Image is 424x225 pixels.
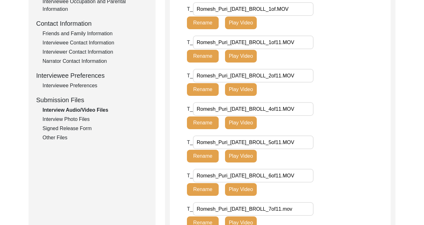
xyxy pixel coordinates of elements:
div: Other Files [43,134,148,142]
span: T_ [187,173,193,178]
button: Rename [187,17,219,29]
button: Play Video [225,83,257,96]
div: Interviewee Preferences [36,71,148,80]
div: Contact Information [36,19,148,28]
div: Interview Photo Files [43,116,148,123]
span: T_ [187,73,193,78]
span: T_ [187,40,193,45]
button: Play Video [225,17,257,29]
button: Play Video [225,116,257,129]
span: T_ [187,106,193,112]
div: Interviewee Preferences [43,82,148,89]
button: Play Video [225,183,257,196]
span: T_ [187,206,193,212]
div: Submission Files [36,95,148,105]
span: T_ [187,140,193,145]
button: Play Video [225,150,257,162]
div: Interview Audio/Video Files [43,106,148,114]
button: Rename [187,150,219,162]
span: T_ [187,6,193,12]
button: Rename [187,83,219,96]
div: Signed Release Form [43,125,148,132]
div: Interviewer Contact Information [43,48,148,56]
button: Play Video [225,50,257,63]
button: Rename [187,183,219,196]
button: Rename [187,50,219,63]
div: Friends and Family Information [43,30,148,37]
div: Interviewee Contact Information [43,39,148,47]
button: Rename [187,116,219,129]
div: Narrator Contact Information [43,57,148,65]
